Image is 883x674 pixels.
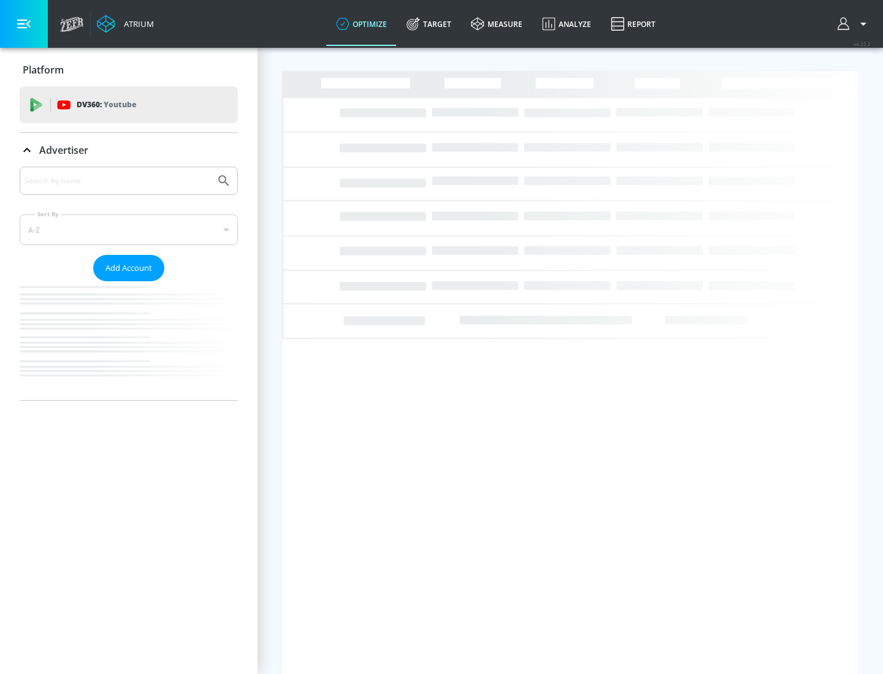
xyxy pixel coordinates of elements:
[20,281,238,400] nav: list of Advertiser
[20,133,238,167] div: Advertiser
[601,2,665,46] a: Report
[93,255,164,281] button: Add Account
[20,214,238,245] div: A-Z
[326,2,397,46] a: optimize
[119,18,154,29] div: Atrium
[39,143,88,157] p: Advertiser
[461,2,532,46] a: measure
[104,98,136,111] p: Youtube
[35,210,61,218] label: Sort By
[25,173,210,189] input: Search by name
[23,63,64,77] p: Platform
[20,53,238,87] div: Platform
[97,15,154,33] a: Atrium
[397,2,461,46] a: Target
[77,98,136,112] p: DV360:
[105,261,152,275] span: Add Account
[532,2,601,46] a: Analyze
[20,86,238,123] div: DV360: Youtube
[20,167,238,400] div: Advertiser
[854,40,871,47] span: v 4.22.2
